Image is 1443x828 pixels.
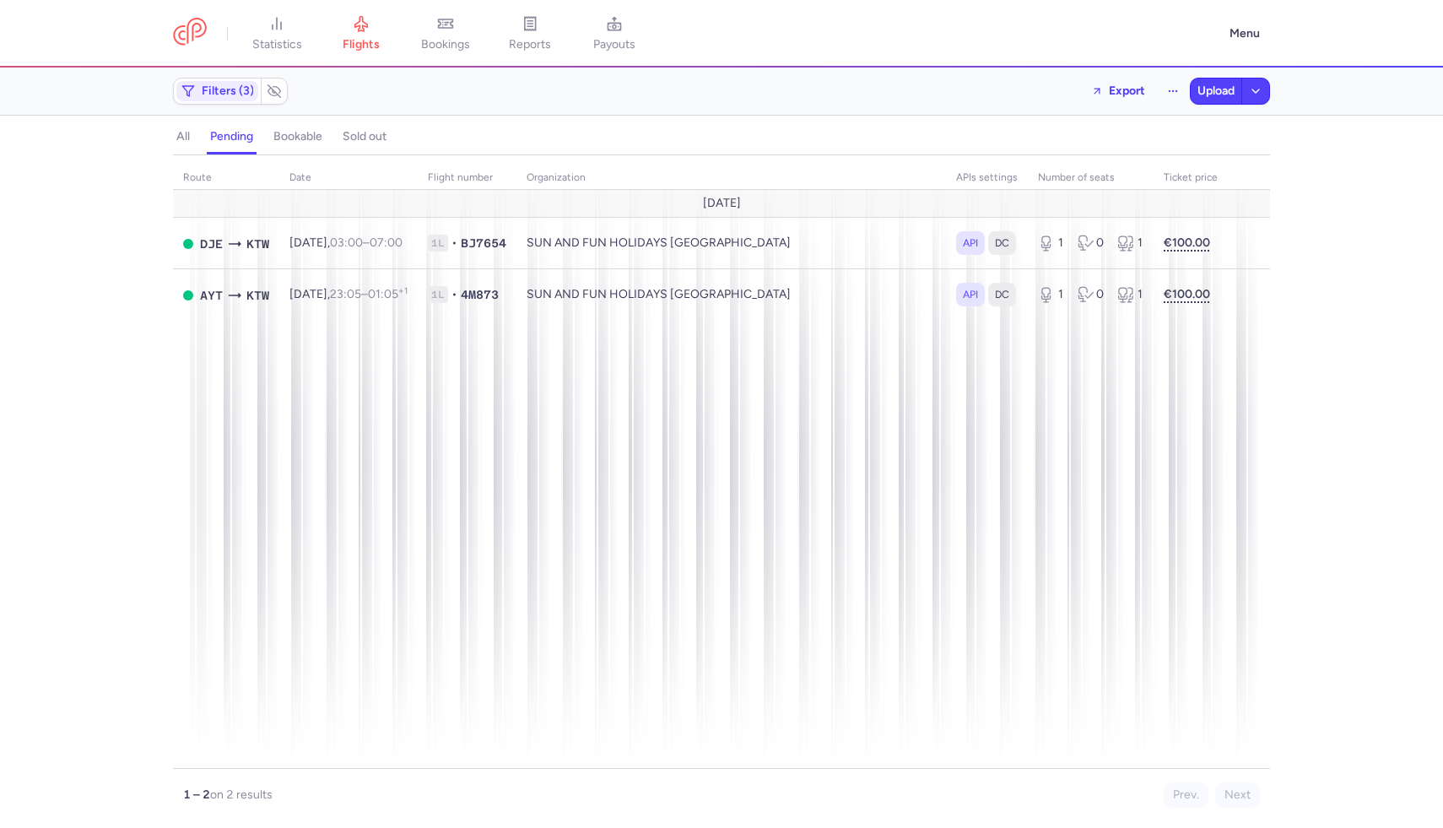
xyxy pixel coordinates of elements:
span: – [330,235,403,250]
th: date [279,165,418,191]
th: route [173,165,279,191]
time: 03:00 [330,235,363,250]
div: 1 [1038,235,1064,252]
button: Upload [1191,78,1241,104]
span: OPEN [183,290,193,300]
span: 1L [428,235,448,252]
time: 23:05 [330,287,361,301]
a: reports [488,15,572,52]
th: APIs settings [946,165,1028,191]
a: statistics [235,15,319,52]
span: Pyrzowice, Katowice, Poland [246,286,269,305]
span: OPEN [183,239,193,249]
span: • [451,286,457,303]
h4: all [176,129,190,144]
button: Filters (3) [174,78,261,104]
div: 1 [1117,235,1143,252]
h4: sold out [343,129,386,144]
a: bookings [403,15,488,52]
div: 1 [1117,286,1143,303]
a: payouts [572,15,657,52]
span: on 2 results [210,787,273,802]
td: SUN AND FUN HOLIDAYS [GEOGRAPHIC_DATA] [516,269,946,321]
td: SUN AND FUN HOLIDAYS [GEOGRAPHIC_DATA] [516,218,946,269]
h4: pending [210,129,253,144]
span: Antalya, Antalya, Turkey [200,286,223,305]
span: Djerba-Zarzis, Djerba, Tunisia [200,235,223,253]
h4: bookable [273,129,322,144]
button: Prev. [1164,782,1208,808]
span: bookings [421,37,470,52]
sup: +1 [398,285,408,296]
th: organization [516,165,946,191]
span: [DATE] [703,197,741,210]
div: 1 [1038,286,1064,303]
span: Upload [1197,84,1235,98]
span: [DATE], [289,287,408,301]
span: Filters (3) [202,84,254,98]
time: 01:05 [368,287,408,301]
strong: €100.00 [1164,235,1210,250]
span: flights [343,37,380,52]
span: reports [509,37,551,52]
th: Ticket price [1154,165,1228,191]
th: number of seats [1028,165,1154,191]
span: [DATE], [289,235,403,250]
a: flights [319,15,403,52]
span: API [963,235,978,252]
div: 0 [1078,235,1104,252]
th: Flight number [418,165,516,191]
span: API [963,286,978,303]
a: CitizenPlane red outlined logo [173,18,207,49]
span: 1L [428,286,448,303]
span: • [451,235,457,252]
span: DC [995,286,1009,303]
time: 07:00 [370,235,403,250]
div: 0 [1078,286,1104,303]
span: payouts [593,37,635,52]
strong: 1 – 2 [183,787,210,802]
button: Next [1215,782,1260,808]
span: 4M873 [461,286,499,303]
span: Pyrzowice, Katowice, Poland [246,235,269,253]
strong: €100.00 [1164,287,1210,301]
span: statistics [252,37,302,52]
span: – [330,287,408,301]
span: DC [995,235,1009,252]
span: Export [1109,84,1145,97]
button: Export [1080,78,1156,105]
button: Menu [1219,18,1270,50]
span: BJ7654 [461,235,506,252]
